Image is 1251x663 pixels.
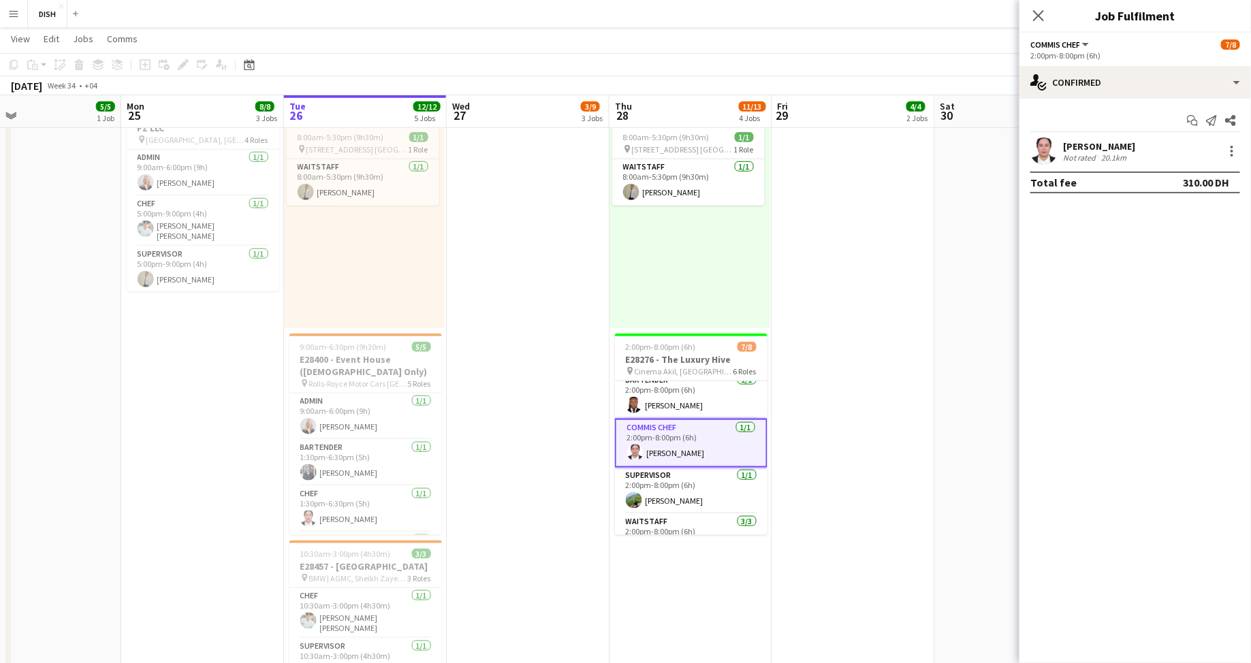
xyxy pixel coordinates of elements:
span: Rolls-Royce Motor Cars [GEOGRAPHIC_DATA], [GEOGRAPHIC_DATA] - E11, Between 2 and 3 Interchange - ... [309,378,408,389]
app-card-role: Chef1/15:00pm-9:00pm (4h)[PERSON_NAME] [PERSON_NAME] [127,196,279,246]
span: 29 [776,108,789,123]
a: Jobs [67,30,99,48]
span: 1 Role [734,144,754,155]
span: Commis Chef [1030,39,1080,50]
a: Edit [38,30,65,48]
span: [STREET_ADDRESS] [GEOGRAPHIC_DATA] (D3) [GEOGRAPHIC_DATA] [632,144,734,155]
app-job-card: 9:00am-9:00pm (12h)5/5E28332 - Z7 Communications FZ LLC [GEOGRAPHIC_DATA], [GEOGRAPHIC_DATA]4 Rol... [127,90,279,291]
app-card-role: Waitstaff3/32:00pm-8:00pm (6h) [615,514,767,600]
span: 7/8 [738,342,757,352]
span: 28 [613,108,632,123]
div: 5 Jobs [414,113,440,123]
button: Commis Chef [1030,39,1091,50]
span: 8:00am-5:30pm (9h30m) [298,132,384,142]
span: 26 [287,108,306,123]
app-card-role: Chef1/110:30am-3:00pm (4h30m)[PERSON_NAME] [PERSON_NAME] [289,588,442,638]
span: 4 Roles [245,135,268,145]
a: View [5,30,35,48]
div: 2:00pm-8:00pm (6h) [1030,50,1240,61]
app-card-role: Chef1/11:30pm-6:30pm (5h)[PERSON_NAME] [289,486,442,532]
span: 30 [938,108,955,123]
span: 3/9 [581,101,600,112]
app-card-role: Supervisor1/12:00pm-8:00pm (6h)[PERSON_NAME] [615,468,767,514]
app-job-card: 8:00am-5:30pm (9h30m)1/1 [STREET_ADDRESS] [GEOGRAPHIC_DATA] (D3) [GEOGRAPHIC_DATA]1 RoleWaitstaff... [612,127,765,206]
h3: Job Fulfilment [1019,7,1251,25]
span: 12/12 [413,101,441,112]
span: 27 [450,108,470,123]
span: Week 34 [45,80,79,91]
span: [STREET_ADDRESS] [GEOGRAPHIC_DATA] (D3) [GEOGRAPHIC_DATA] [306,144,409,155]
span: Thu [615,100,632,112]
div: 310.00 DH [1183,176,1229,189]
span: 8/8 [255,101,274,112]
div: 2 Jobs [907,113,928,123]
span: 1 Role [409,144,428,155]
span: 1/1 [409,132,428,142]
app-card-role: Waitstaff1/18:00am-5:30pm (9h30m)[PERSON_NAME] [612,159,765,206]
span: 6 Roles [733,366,757,376]
span: Sat [940,100,955,112]
div: 3 Jobs [256,113,277,123]
span: 7/8 [1221,39,1240,50]
h3: E28276 - The Luxury Hive [615,353,767,366]
span: 5/5 [96,101,115,112]
div: 1 Job [97,113,114,123]
span: 9:00am-6:30pm (9h30m) [300,342,387,352]
span: 1/1 [735,132,754,142]
div: [PERSON_NAME] [1063,140,1135,152]
div: Confirmed [1019,66,1251,99]
app-job-card: 2:00pm-8:00pm (6h)7/8E28276 - The Luxury Hive Cinema Akil, [GEOGRAPHIC_DATA] - Warehouse [STREET_... [615,334,767,535]
span: [GEOGRAPHIC_DATA], [GEOGRAPHIC_DATA] [146,135,245,145]
span: 5 Roles [408,378,431,389]
span: 2:00pm-8:00pm (6h) [626,342,696,352]
span: 3/3 [412,549,431,559]
span: 8:00am-5:30pm (9h30m) [623,132,710,142]
div: 4 Jobs [740,113,765,123]
span: Mon [127,100,144,112]
h3: E28457 - [GEOGRAPHIC_DATA] [289,560,442,572]
span: Fri [778,100,789,112]
h3: E28400 - Event House ([DEMOGRAPHIC_DATA] Only) [289,353,442,378]
app-card-role: Bartender1/11:30pm-6:30pm (5h)[PERSON_NAME] [289,440,442,486]
app-job-card: 8:00am-5:30pm (9h30m)1/1 [STREET_ADDRESS] [GEOGRAPHIC_DATA] (D3) [GEOGRAPHIC_DATA]1 RoleWaitstaff... [287,127,439,206]
app-card-role: Waitstaff1/18:00am-5:30pm (9h30m)[PERSON_NAME] [287,159,439,206]
app-card-role: Admin1/19:00am-6:00pm (9h)[PERSON_NAME] [289,393,442,440]
div: +04 [84,80,97,91]
span: Edit [44,33,59,45]
app-card-role: Commis Chef1/1 [289,532,442,579]
app-card-role: Admin1/19:00am-6:00pm (9h)[PERSON_NAME] [127,150,279,196]
span: View [11,33,30,45]
div: [DATE] [11,79,42,93]
span: Jobs [73,33,93,45]
app-card-role: Bartender1/12:00pm-8:00pm (6h)[PERSON_NAME] [615,372,767,419]
span: Wed [452,100,470,112]
div: 3 Jobs [582,113,603,123]
button: DISH [28,1,67,27]
span: 3 Roles [408,573,431,583]
app-card-role: Supervisor1/15:00pm-9:00pm (4h)[PERSON_NAME] [127,246,279,293]
span: 4/4 [906,101,925,112]
app-job-card: 9:00am-6:30pm (9h30m)5/5E28400 - Event House ([DEMOGRAPHIC_DATA] Only) Rolls-Royce Motor Cars [GE... [289,334,442,535]
span: Comms [107,33,138,45]
span: Cinema Akil, [GEOGRAPHIC_DATA] - Warehouse [STREET_ADDRESS] [635,366,733,376]
div: Total fee [1030,176,1077,189]
span: 5/5 [412,342,431,352]
div: Not rated [1063,152,1098,163]
span: BMW | AGMC, Sheikh Zayed Rd - Al Quoz - Al Quoz 1 - [GEOGRAPHIC_DATA] - [GEOGRAPHIC_DATA] [309,573,408,583]
span: Tue [289,100,306,112]
span: 25 [125,108,144,123]
app-card-role: Commis Chef1/12:00pm-8:00pm (6h)[PERSON_NAME] [615,419,767,468]
span: 10:30am-3:00pm (4h30m) [300,549,391,559]
span: 11/13 [739,101,766,112]
div: 20.1km [1098,152,1129,163]
a: Comms [101,30,143,48]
